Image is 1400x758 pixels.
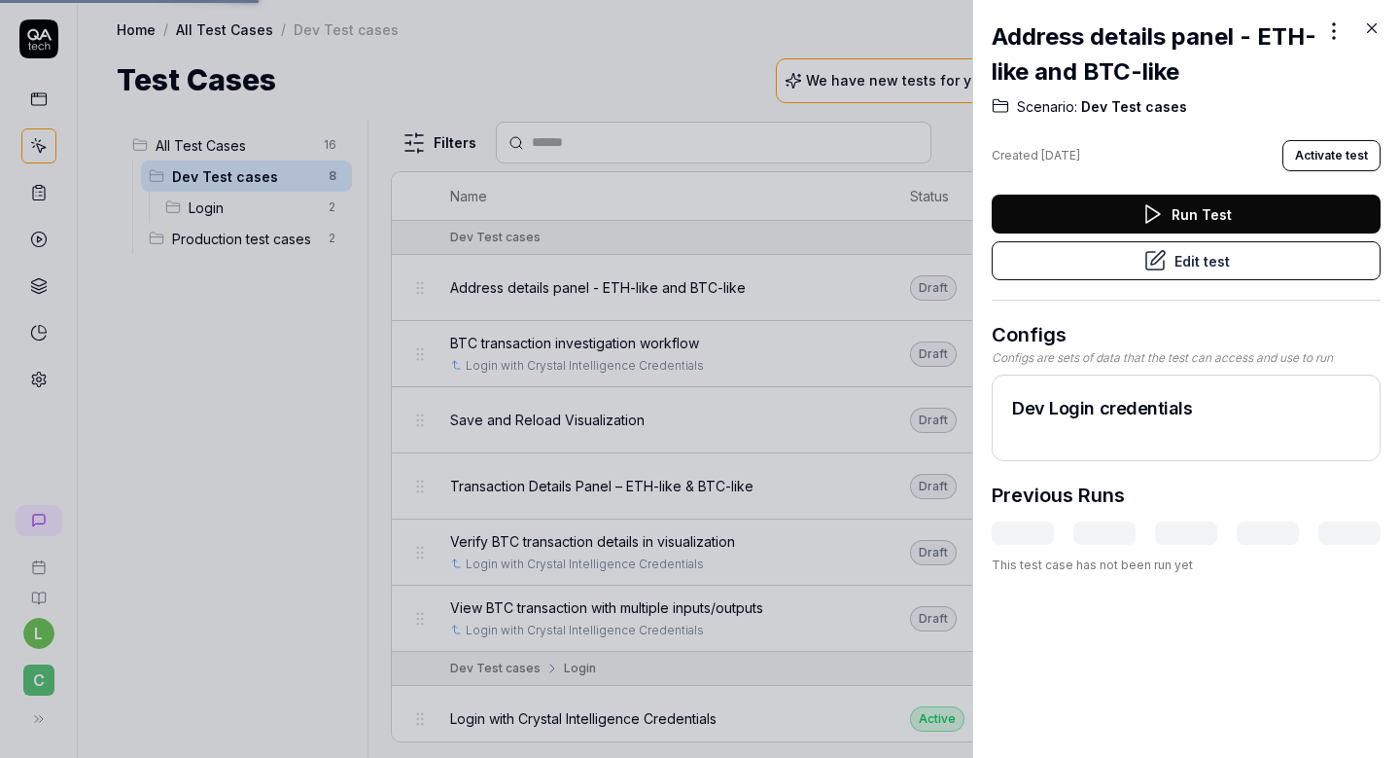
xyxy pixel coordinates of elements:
[992,195,1381,234] button: Run Test
[1041,148,1080,162] time: [DATE]
[992,481,1125,510] h3: Previous Runs
[992,320,1381,349] h3: Configs
[1077,97,1187,117] span: Dev Test cases
[992,241,1381,280] button: Edit test
[992,19,1318,90] h2: Address details panel - ETH-like and BTC-like
[1012,395,1360,421] h2: Dev Login credentials
[992,349,1381,367] div: Configs are sets of data that the test can access and use to run
[992,147,1080,164] div: Created
[1017,97,1077,117] span: Scenario:
[1282,140,1381,171] button: Activate test
[992,557,1381,574] div: This test case has not been run yet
